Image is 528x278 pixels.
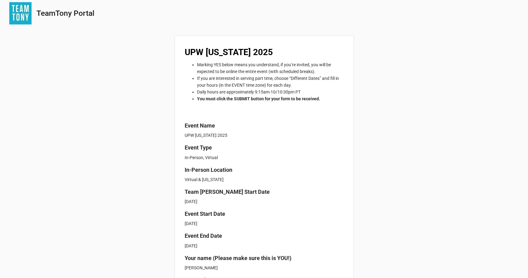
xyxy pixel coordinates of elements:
[36,10,94,17] div: TeamTony Portal
[185,122,215,129] b: Event Name
[185,132,344,138] p: UPW [US_STATE] 2025
[185,144,212,151] b: Event Type
[185,47,273,57] b: UPW [US_STATE] 2025
[185,255,291,261] b: Your name (Please make sure this is YOU!)
[185,189,270,195] b: Team [PERSON_NAME] Start Date
[185,167,232,173] b: In-Person Location
[185,176,344,183] p: Virtual & [US_STATE]
[185,232,222,239] b: Event End Date
[9,2,32,24] img: 5UwrLBl8uj%2Fteamtony.jpg
[185,243,344,249] p: [DATE]
[185,265,344,271] p: [PERSON_NAME]
[197,75,344,89] li: If you are interested in serving part time, choose “Different Dates” and fill in your hours (in t...
[185,154,344,161] p: In-Person, Virtual
[185,220,344,227] p: [DATE]
[185,211,225,217] b: Event Start Date
[197,61,344,75] li: Marking YES below means you understand, if you’re invited, you will be expected to be online the ...
[197,89,344,95] li: Daily hours are approximately 9:15am-10/10:30pm PT
[185,198,344,205] p: [DATE]
[197,96,320,101] strong: You must click the SUBMIT button for your form to be received.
